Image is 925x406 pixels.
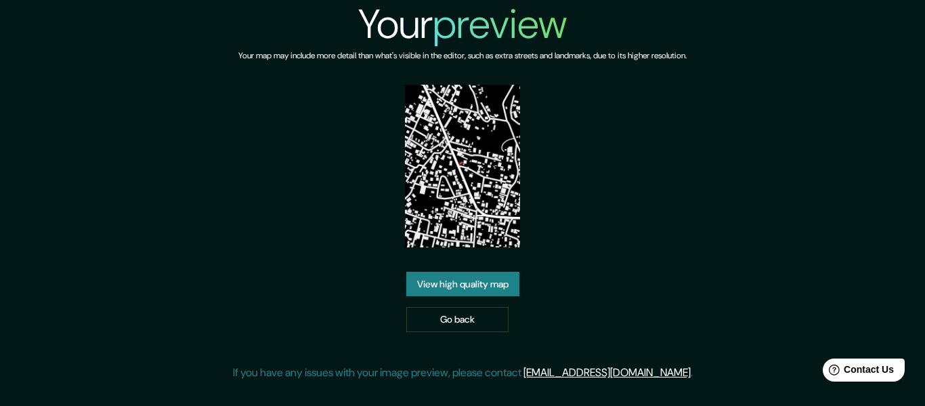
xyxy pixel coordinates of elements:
img: created-map-preview [405,85,520,247]
a: View high quality map [406,272,519,297]
h6: Your map may include more detail than what's visible in the editor, such as extra streets and lan... [238,49,687,63]
p: If you have any issues with your image preview, please contact . [233,365,693,381]
a: Go back [406,307,509,332]
iframe: Help widget launcher [804,353,910,391]
a: [EMAIL_ADDRESS][DOMAIN_NAME] [523,365,691,380]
